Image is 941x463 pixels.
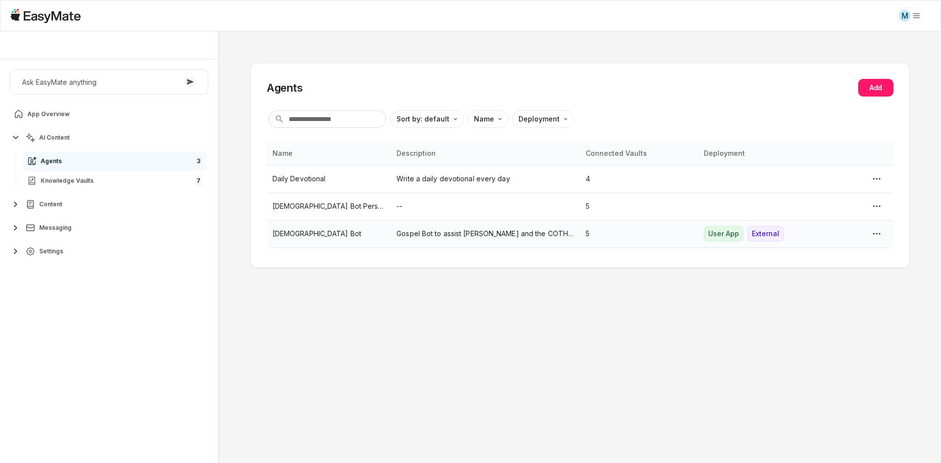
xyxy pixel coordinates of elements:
th: Deployment [698,142,816,165]
p: Deployment [519,114,560,124]
a: Agents3 [23,151,206,171]
div: External [747,226,784,242]
th: Description [391,142,580,165]
button: Settings [10,242,208,261]
p: 5 [586,201,692,212]
p: -- [396,201,574,212]
button: Content [10,195,208,214]
button: Ask EasyMate anything [10,69,208,95]
span: 7 [195,175,202,187]
span: Agents [41,157,62,165]
p: 5 [586,228,692,239]
p: [DEMOGRAPHIC_DATA] Bot [272,228,385,239]
button: Sort by: default [390,110,464,128]
p: 4 [586,173,692,184]
span: Messaging [39,224,72,232]
a: App Overview [10,104,208,124]
button: AI Content [10,128,208,147]
span: Settings [39,247,63,255]
div: User App [704,226,743,242]
h2: Agents [267,80,303,95]
th: Name [267,142,391,165]
span: Content [39,200,62,208]
p: Gospel Bot to assist [PERSON_NAME] and the COTH team. [396,228,574,239]
th: Connected Vaults [580,142,698,165]
p: Daily Devotional [272,173,385,184]
a: Knowledge Vaults7 [23,171,206,191]
p: Write a daily devotional every day [396,173,574,184]
span: App Overview [27,110,70,118]
div: M [899,10,911,22]
span: 3 [195,155,202,167]
p: [DEMOGRAPHIC_DATA] Bot Personality Tester [272,201,385,212]
button: Deployment [512,110,574,128]
button: Messaging [10,218,208,238]
button: Add [858,79,893,97]
p: Sort by: default [396,114,449,124]
p: Name [474,114,494,124]
span: Knowledge Vaults [41,177,94,185]
button: Name [468,110,508,128]
span: AI Content [39,134,70,142]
